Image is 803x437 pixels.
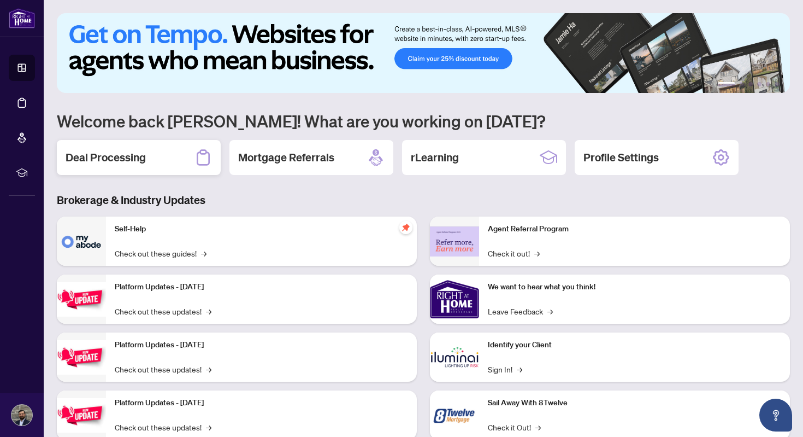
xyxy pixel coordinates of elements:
[57,217,106,266] img: Self-Help
[583,150,659,165] h2: Profile Settings
[748,82,753,86] button: 3
[57,110,790,131] h1: Welcome back [PERSON_NAME]! What are you working on [DATE]?
[115,247,206,259] a: Check out these guides!→
[66,150,146,165] h2: Deal Processing
[206,421,211,433] span: →
[57,193,790,208] h3: Brokerage & Industry Updates
[115,421,211,433] a: Check out these updates!→
[411,150,459,165] h2: rLearning
[115,363,211,375] a: Check out these updates!→
[57,282,106,317] img: Platform Updates - July 21, 2025
[115,281,408,293] p: Platform Updates - [DATE]
[57,13,790,93] img: Slide 0
[488,223,781,235] p: Agent Referral Program
[757,82,761,86] button: 4
[488,305,553,317] a: Leave Feedback→
[238,150,334,165] h2: Mortgage Referrals
[488,281,781,293] p: We want to hear what you think!
[201,247,206,259] span: →
[488,247,540,259] a: Check it out!→
[775,82,779,86] button: 6
[547,305,553,317] span: →
[534,247,540,259] span: →
[488,339,781,351] p: Identify your Client
[11,405,32,426] img: Profile Icon
[766,82,770,86] button: 5
[535,421,541,433] span: →
[115,223,408,235] p: Self-Help
[517,363,522,375] span: →
[488,363,522,375] a: Sign In!→
[399,221,412,234] span: pushpin
[57,340,106,375] img: Platform Updates - July 8, 2025
[430,226,479,257] img: Agent Referral Program
[430,275,479,324] img: We want to hear what you think!
[57,398,106,433] img: Platform Updates - June 23, 2025
[488,397,781,409] p: Sail Away With 8Twelve
[740,82,744,86] button: 2
[9,8,35,28] img: logo
[206,305,211,317] span: →
[488,421,541,433] a: Check it Out!→
[115,397,408,409] p: Platform Updates - [DATE]
[759,399,792,432] button: Open asap
[115,339,408,351] p: Platform Updates - [DATE]
[718,82,735,86] button: 1
[430,333,479,382] img: Identify your Client
[206,363,211,375] span: →
[115,305,211,317] a: Check out these updates!→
